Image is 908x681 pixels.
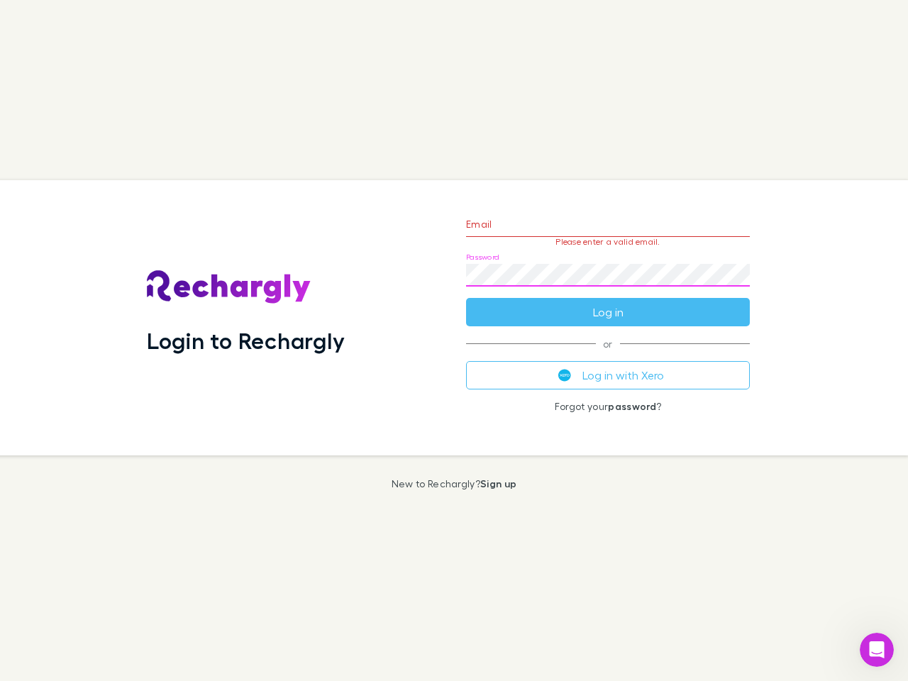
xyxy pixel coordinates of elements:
[466,252,499,262] label: Password
[466,401,750,412] p: Forgot your ?
[466,361,750,389] button: Log in with Xero
[860,633,894,667] iframe: Intercom live chat
[147,327,345,354] h1: Login to Rechargly
[466,298,750,326] button: Log in
[480,477,516,489] a: Sign up
[558,369,571,382] img: Xero's logo
[608,400,656,412] a: password
[147,270,311,304] img: Rechargly's Logo
[466,237,750,247] p: Please enter a valid email.
[466,343,750,344] span: or
[392,478,517,489] p: New to Rechargly?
